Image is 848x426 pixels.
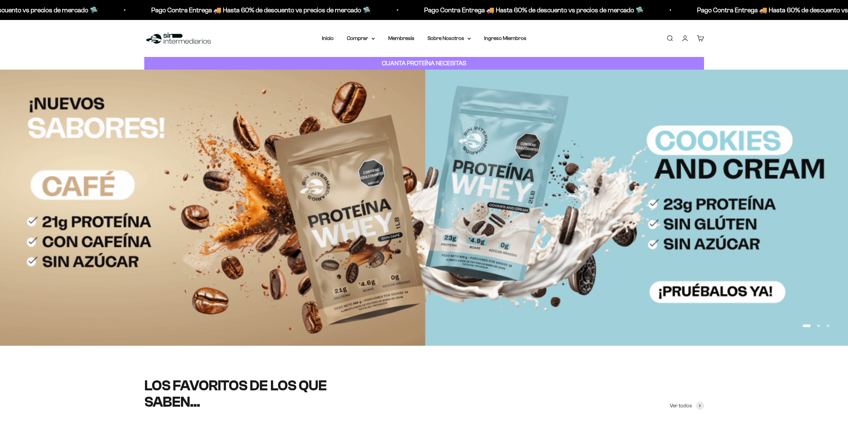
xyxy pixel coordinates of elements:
[322,35,334,41] a: Inicio
[670,401,692,410] span: Ver todos
[144,377,327,410] split-lines: LOS FAVORITOS DE LOS QUE SABEN...
[388,35,414,41] a: Membresía
[484,35,526,41] a: Ingreso Miembros
[382,60,466,67] strong: CUANTA PROTEÍNA NECESITAS
[670,401,704,410] a: Ver todos
[421,5,641,15] p: Pago Contra Entrega 🚚 Hasta 60% de descuento vs precios de mercado 🛸
[427,34,471,43] summary: Sobre Nosotros
[347,34,375,43] summary: Comprar
[148,5,368,15] p: Pago Contra Entrega 🚚 Hasta 60% de descuento vs precios de mercado 🛸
